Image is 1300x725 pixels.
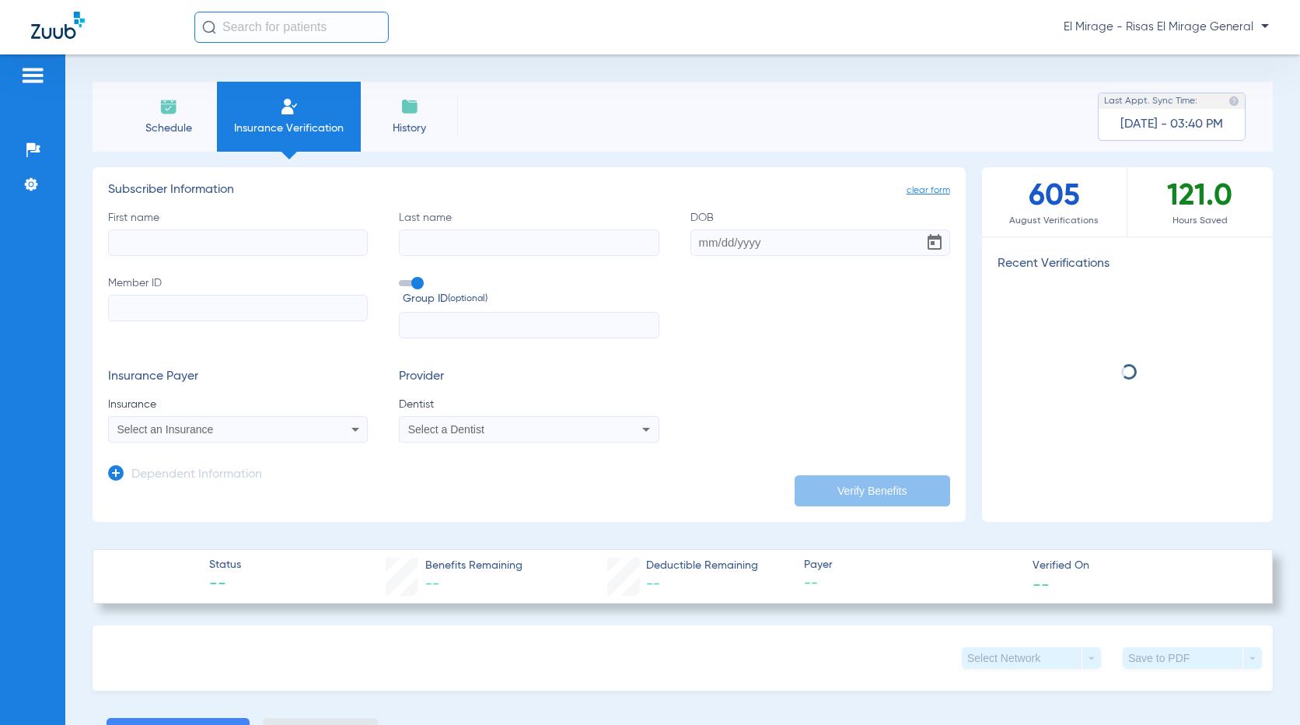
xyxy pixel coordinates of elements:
button: Open calendar [919,227,950,258]
button: Verify Benefits [795,475,950,506]
span: Hours Saved [1127,213,1273,229]
span: Insurance [108,397,368,412]
span: clear form [907,183,950,198]
img: Schedule [159,97,178,116]
span: Select an Insurance [117,423,214,436]
label: Last name [399,210,659,256]
span: -- [209,574,241,596]
label: First name [108,210,368,256]
input: First name [108,229,368,256]
input: DOBOpen calendar [690,229,950,256]
h3: Insurance Payer [108,370,368,385]
span: Last Appt. Sync Time: [1104,93,1197,109]
h3: Dependent Information [131,468,262,483]
span: Benefits Remaining [425,558,522,574]
span: Schedule [131,121,205,136]
input: Search for patients [194,12,389,43]
span: Payer [804,557,1019,573]
input: Last name [399,229,659,256]
span: [DATE] - 03:40 PM [1120,117,1223,132]
img: Manual Insurance Verification [280,97,299,116]
span: Status [209,557,241,573]
div: 605 [982,167,1127,236]
img: Search Icon [202,20,216,34]
div: 121.0 [1127,167,1273,236]
span: Insurance Verification [229,121,349,136]
h3: Subscriber Information [108,183,950,198]
span: -- [425,577,439,591]
img: hamburger-icon [20,66,45,85]
span: -- [646,577,660,591]
span: History [372,121,446,136]
img: History [400,97,419,116]
span: -- [804,574,1019,594]
span: Deductible Remaining [646,558,758,574]
span: Group ID [403,291,659,307]
img: Zuub Logo [31,12,85,39]
h3: Recent Verifications [982,257,1273,272]
small: (optional) [448,291,487,307]
img: last sync help info [1228,96,1239,107]
span: El Mirage - Risas El Mirage General [1064,19,1269,35]
span: Select a Dentist [408,423,484,436]
span: -- [1033,576,1050,592]
label: Member ID [108,275,368,339]
span: August Verifications [982,213,1127,229]
span: Verified On [1033,558,1248,574]
span: Dentist [399,397,659,412]
h3: Provider [399,370,659,385]
input: Member ID [108,295,368,321]
label: DOB [690,210,950,256]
